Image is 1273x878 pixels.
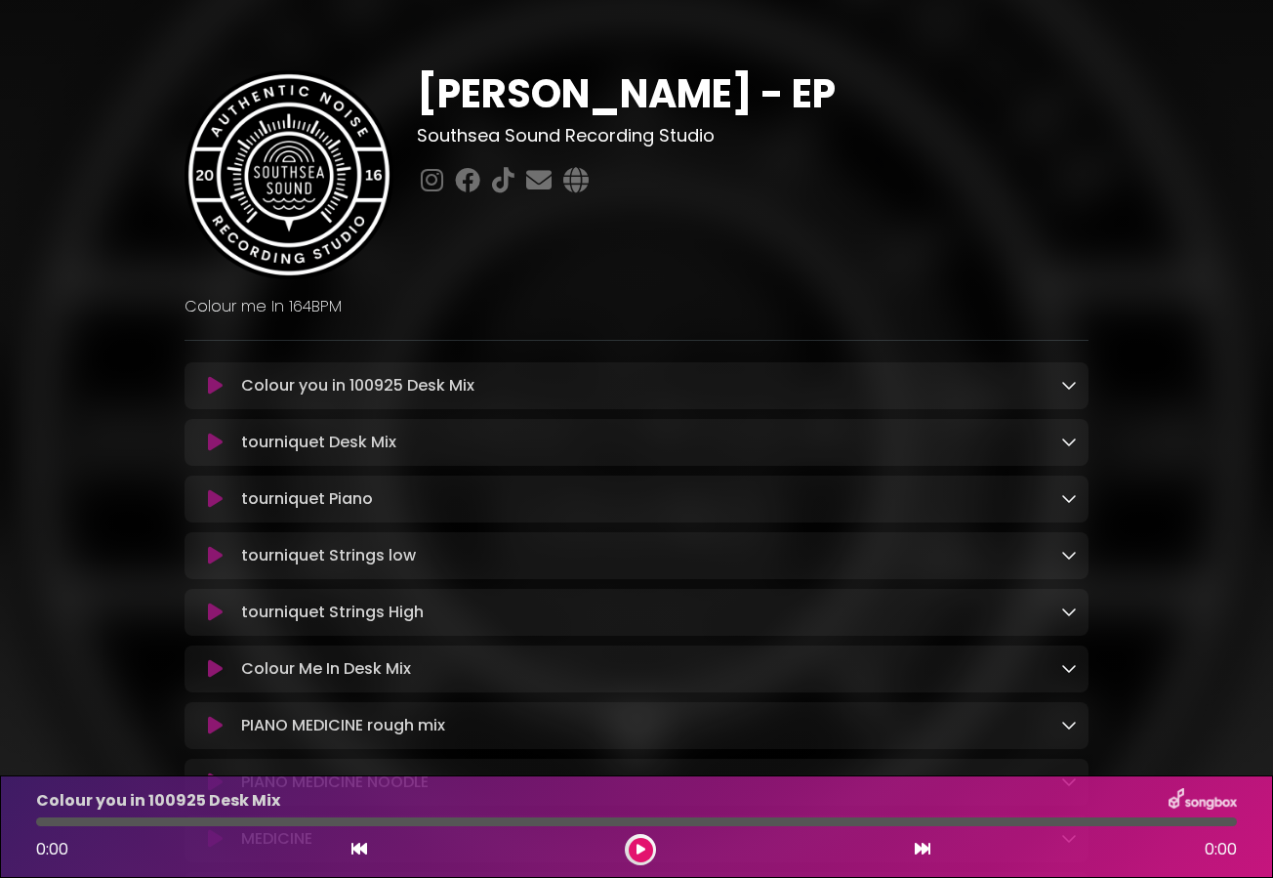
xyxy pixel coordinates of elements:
[241,771,429,794] p: PIANO MEDICINE NOODLE
[241,657,411,681] p: Colour Me In Desk Mix
[241,374,474,397] p: Colour you in 100925 Desk Mix
[241,714,445,737] p: PIANO MEDICINE rough mix
[36,789,280,813] p: Colour you in 100925 Desk Mix
[417,70,1089,117] h1: [PERSON_NAME] - EP
[1205,838,1237,861] span: 0:00
[241,544,416,567] p: tourniquet Strings low
[36,838,68,860] span: 0:00
[417,125,1089,146] h3: Southsea Sound Recording Studio
[241,431,396,454] p: tourniquet Desk Mix
[241,601,424,624] p: tourniquet Strings High
[1169,788,1237,814] img: songbox-logo-white.png
[241,487,373,511] p: tourniquet Piano
[185,295,1088,318] p: Colour me In 164BPM
[185,70,393,279] img: Sqix3KgTCSFekl421UP5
